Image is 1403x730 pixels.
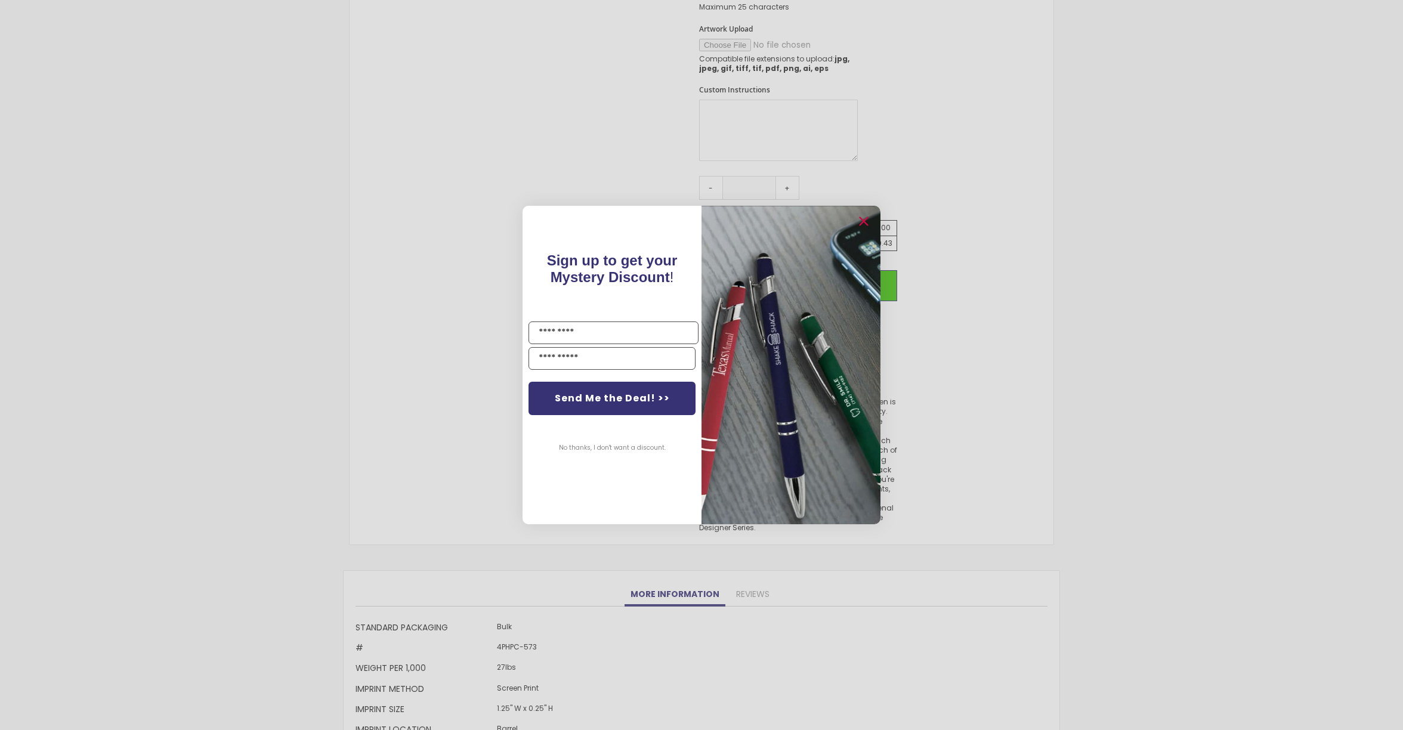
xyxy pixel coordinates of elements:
button: No thanks, I don't want a discount. [553,433,672,463]
iframe: Google Customer Reviews [1305,698,1403,730]
button: Send Me the Deal! >> [529,382,696,415]
span: ! [547,252,678,285]
span: Sign up to get your Mystery Discount [547,252,678,285]
img: pop-up-image [701,206,880,524]
button: Close dialog [854,212,873,231]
